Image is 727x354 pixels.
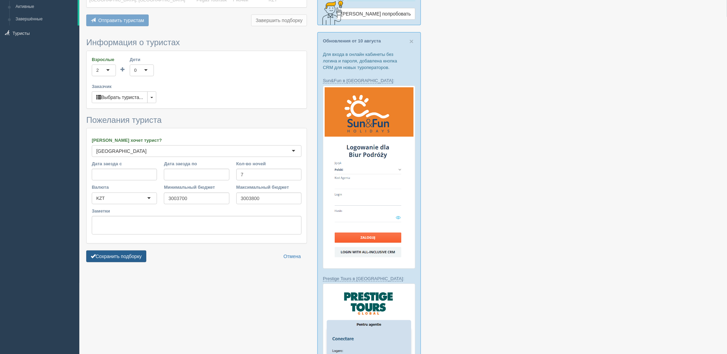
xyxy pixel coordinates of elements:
[337,8,415,20] a: [PERSON_NAME] попробовать
[236,160,302,167] label: Кол-во ночей
[12,13,78,26] a: Завершённые
[323,38,381,43] a: Обновления от 10 августа
[86,38,307,47] h3: Информация о туристах
[92,83,302,90] label: Заказчик
[92,137,302,144] label: [PERSON_NAME] хочет турист?
[236,184,302,190] label: Максимальный бюджет
[323,276,403,282] a: Prestige Tours в [GEOGRAPHIC_DATA]
[134,67,137,74] div: 0
[86,115,161,125] span: Пожелания туриста
[130,56,154,63] label: Дети
[323,78,393,83] a: Sun&Fun в [GEOGRAPHIC_DATA]
[410,37,414,45] span: ×
[96,67,99,74] div: 2
[92,208,302,214] label: Заметки
[86,14,149,26] button: Отправить туристам
[96,148,147,155] div: [GEOGRAPHIC_DATA]
[323,51,415,71] p: Для входа в онлайн кабинеты без логина и пароля, добавлена кнопка CRM для новых туроператоров.
[92,184,157,190] label: Валюта
[92,56,116,63] label: Взрослые
[236,169,302,180] input: 7-10 или 7,10,14
[323,77,415,84] p: :
[164,160,229,167] label: Дата заезда по
[92,91,148,103] button: Выбрать туриста...
[96,195,105,202] div: KZT
[279,250,305,262] a: Отмена
[323,275,415,282] p: :
[98,18,144,23] span: Отправить туристам
[86,250,146,262] button: Сохранить подборку
[164,184,229,190] label: Минимальный бюджет
[92,160,157,167] label: Дата заезда с
[323,86,415,269] img: sun-fun-%D0%BB%D0%BE%D0%B3%D1%96%D0%BD-%D1%87%D0%B5%D1%80%D0%B5%D0%B7-%D1%81%D1%80%D0%BC-%D0%B4%D...
[251,14,307,26] button: Завершить подборку
[12,1,78,13] a: Активные
[410,38,414,45] button: Close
